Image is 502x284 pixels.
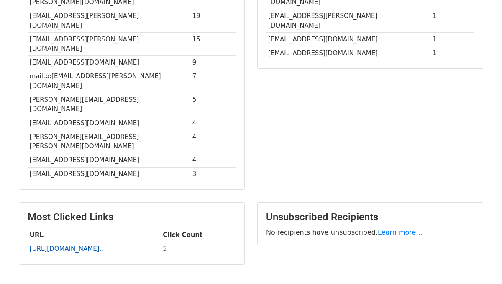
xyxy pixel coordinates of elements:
[28,56,190,70] td: [EMAIL_ADDRESS][DOMAIN_NAME]
[190,9,236,33] td: 19
[190,116,236,130] td: 4
[28,130,190,153] td: [PERSON_NAME][EMAIL_ADDRESS][PERSON_NAME][DOMAIN_NAME]
[28,32,190,56] td: [EMAIL_ADDRESS][PERSON_NAME][DOMAIN_NAME]
[190,167,236,181] td: 3
[28,93,190,116] td: [PERSON_NAME][EMAIL_ADDRESS][DOMAIN_NAME]
[378,228,423,236] a: Learn more...
[28,211,236,223] h3: Most Clicked Links
[28,228,161,242] th: URL
[430,9,474,33] td: 1
[266,32,430,46] td: [EMAIL_ADDRESS][DOMAIN_NAME]
[190,153,236,167] td: 4
[430,46,474,60] td: 1
[28,116,190,130] td: [EMAIL_ADDRESS][DOMAIN_NAME]
[460,244,502,284] iframe: Chat Widget
[190,32,236,56] td: 15
[190,130,236,153] td: 4
[161,228,236,242] th: Click Count
[28,70,190,93] td: mailto:[EMAIL_ADDRESS][PERSON_NAME][DOMAIN_NAME]
[190,70,236,93] td: 7
[266,9,430,33] td: [EMAIL_ADDRESS][PERSON_NAME][DOMAIN_NAME]
[430,32,474,46] td: 1
[28,167,190,181] td: [EMAIL_ADDRESS][DOMAIN_NAME]
[30,245,103,253] a: [URL][DOMAIN_NAME]..
[190,56,236,70] td: 9
[28,153,190,167] td: [EMAIL_ADDRESS][DOMAIN_NAME]
[161,242,236,256] td: 5
[266,228,474,237] p: No recipients have unsubscribed.
[266,46,430,60] td: [EMAIL_ADDRESS][DOMAIN_NAME]
[190,93,236,116] td: 5
[28,9,190,33] td: [EMAIL_ADDRESS][PERSON_NAME][DOMAIN_NAME]
[266,211,474,223] h3: Unsubscribed Recipients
